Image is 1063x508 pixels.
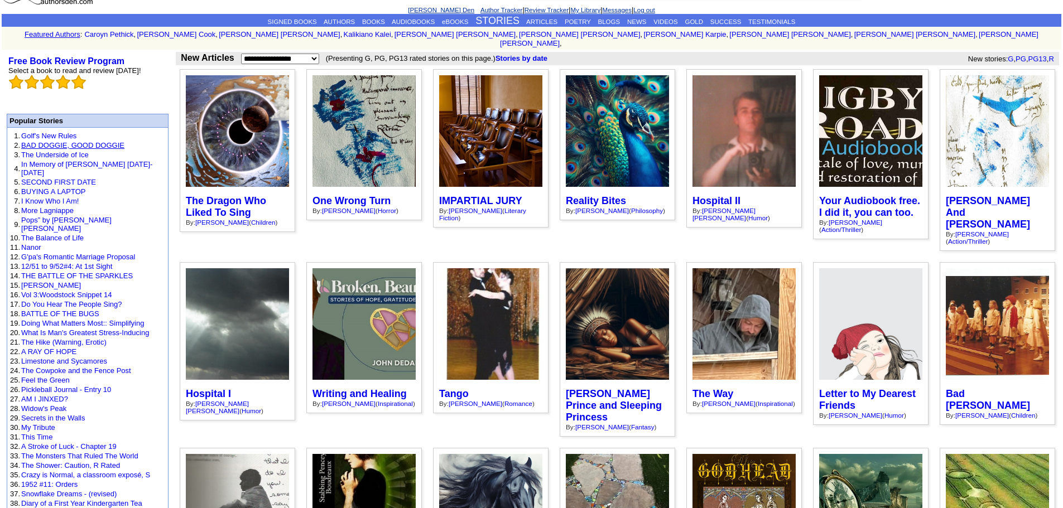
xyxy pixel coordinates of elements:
a: Doing What Matters Most:: Simplifying [21,319,144,327]
a: G'pa's Romantic Marriage Proposal [21,253,135,261]
a: Author Tracker [480,7,522,13]
font: , , , , , , , , , , [84,30,1038,47]
div: By: ( ) [819,412,922,419]
font: 4. [14,165,20,173]
font: i [853,32,854,38]
a: My Library [570,7,600,13]
a: Do You Hear The People Sing? [21,300,122,308]
a: Letter to My Dearest Friends [819,388,916,411]
font: i [642,32,643,38]
a: Snowflake Dreams - (revised) [21,490,117,498]
a: [PERSON_NAME] [322,207,376,214]
a: The Underside of Ice [21,151,89,159]
a: Tango [439,388,469,399]
a: [PERSON_NAME] [322,400,376,407]
a: THE BATTLE OF THE SPARKLES [21,272,133,280]
a: Feel the Green [21,376,70,384]
font: 35. [10,471,20,479]
a: The Dragon Who Liked To Sing [186,195,266,218]
a: Inspirational [378,400,413,407]
a: Humor [242,407,261,414]
a: Hospital II [692,195,740,206]
font: 19. [10,319,20,327]
font: Select a book to read and review [DATE]! [8,66,141,75]
a: [PERSON_NAME] [195,219,249,226]
a: Romance [504,400,532,407]
a: BAD DOGGIE, GOOD DOGGIE [21,141,124,149]
font: 11. [10,243,20,251]
font: 25. [10,376,20,384]
a: [PERSON_NAME] [PERSON_NAME] [500,30,1038,47]
font: 16. [10,291,20,299]
a: The Hike (Warning, Erotic) [21,338,107,346]
a: The Balance of Life [21,234,84,242]
font: | | | | [408,6,655,14]
font: 22. [10,347,20,356]
font: i [136,32,137,38]
a: [PERSON_NAME] And [PERSON_NAME] [946,195,1030,230]
a: Pops” by [PERSON_NAME] [PERSON_NAME] [21,216,112,233]
a: BATTLE OF THE BUGS [21,309,99,318]
font: : [80,30,83,38]
a: VIDEOS [653,18,677,25]
font: 8. [14,206,20,215]
a: Action/Thriller [821,226,861,233]
a: Children [251,219,276,226]
a: [PERSON_NAME] [PERSON_NAME] [186,400,249,414]
div: By: ( ) [186,219,289,226]
font: i [978,32,979,38]
a: Fantasy [631,423,655,430]
a: Reality Bites [566,195,626,206]
a: [PERSON_NAME] [PERSON_NAME] [519,30,640,38]
a: [PERSON_NAME] [955,412,1009,419]
div: By: ( ) [692,400,796,407]
a: Kalikiano Kalei [344,30,391,38]
font: New stories: , , , [968,55,1058,63]
a: The Cowpoke and the Fence Post [21,366,131,375]
font: 20. [10,328,20,337]
div: By: ( ) [946,230,1049,245]
a: [PERSON_NAME] Den [408,7,474,13]
a: Writing and Healing [312,388,407,399]
div: By: ( ) [566,207,669,214]
a: Action/Thriller [948,238,988,245]
font: i [728,32,729,38]
a: Caroyn Pethick [84,30,133,38]
b: Free Book Review Program [8,56,124,66]
a: What Is Man's Greatest Stress-Inducing [21,328,149,337]
div: By: ( ) [819,219,922,233]
font: 14. [10,272,20,280]
font: 17. [10,300,20,308]
font: 36. [10,480,20,488]
a: [PERSON_NAME] [21,281,81,289]
a: The Shower: Caution, R Rated [21,461,120,470]
a: [PERSON_NAME] [702,400,756,407]
a: AUTHORS [324,18,355,25]
a: Your Audiobook free. I did it, you can too. [819,195,920,218]
a: BLOGS [598,18,621,25]
font: (Presenting G, PG, PG13 rated stories on this page.) [326,54,564,62]
font: 12. [10,253,20,261]
a: [PERSON_NAME] [PERSON_NAME] [692,207,756,221]
font: 26. [10,385,20,394]
a: [PERSON_NAME] [575,423,629,430]
font: 6. [14,187,20,196]
a: Literary Fiction [439,207,526,221]
a: eBOOKS [442,18,468,25]
font: i [562,41,563,47]
a: 1952 #11: Orders [21,480,78,488]
font: 7. [14,197,20,205]
a: SIGNED BOOKS [268,18,317,25]
font: 18. [10,309,20,318]
img: bigemptystars.png [71,75,86,89]
a: R [1048,55,1054,63]
font: Popular Stories [9,117,63,125]
font: 34. [10,461,20,470]
a: Limestone and Sycamores [21,357,107,365]
a: Diary of a First Year Kindergarten Tea [21,499,142,507]
font: i [218,32,219,38]
a: [PERSON_NAME] Cook [137,30,215,38]
a: [PERSON_NAME] Prince and Sleeping Princess [566,388,662,423]
a: [PERSON_NAME] [PERSON_NAME] [219,30,340,38]
a: My Tribute [21,423,55,432]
